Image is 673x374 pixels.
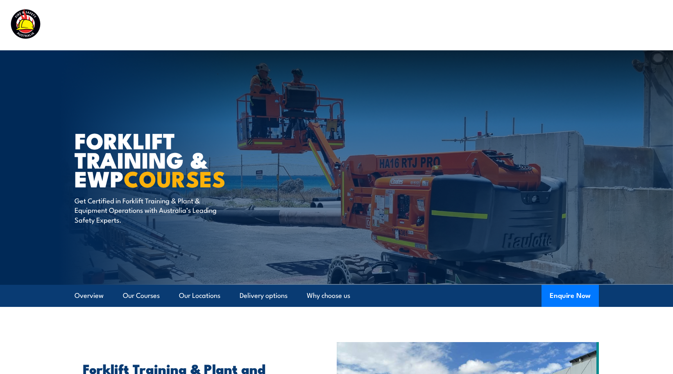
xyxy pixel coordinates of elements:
a: About Us [460,14,490,36]
a: Why choose us [307,285,350,306]
a: Emergency Response Services [344,14,442,36]
a: Contact [609,14,634,36]
h1: Forklift Training & EWP [75,131,277,188]
a: Course Calendar [272,14,326,36]
a: Delivery options [240,285,288,306]
a: Courses [228,14,254,36]
a: Our Locations [179,285,220,306]
a: Learner Portal [544,14,591,36]
a: Our Courses [123,285,160,306]
button: Enquire Now [542,285,599,307]
strong: COURSES [124,161,226,195]
p: Get Certified in Forklift Training & Plant & Equipment Operations with Australia’s Leading Safety... [75,196,224,224]
a: Overview [75,285,104,306]
a: News [508,14,526,36]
